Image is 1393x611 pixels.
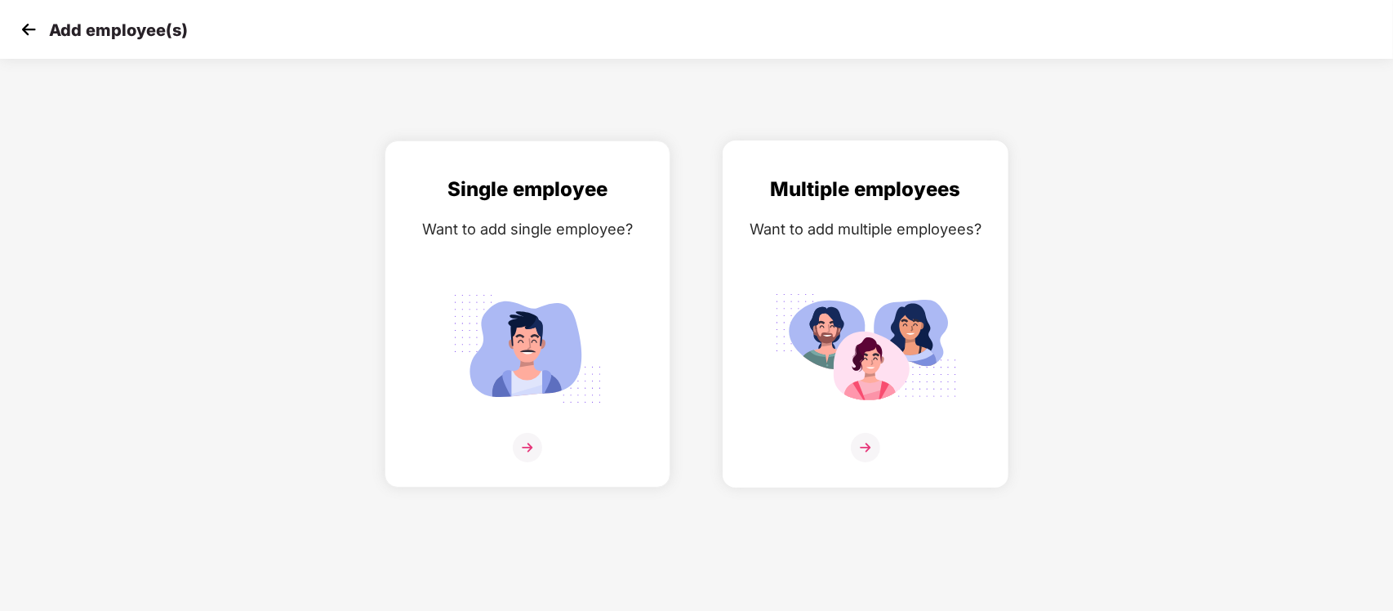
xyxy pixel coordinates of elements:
img: svg+xml;base64,PHN2ZyB4bWxucz0iaHR0cDovL3d3dy53My5vcmcvMjAwMC9zdmciIGlkPSJTaW5nbGVfZW1wbG95ZWUiIH... [436,285,619,413]
img: svg+xml;base64,PHN2ZyB4bWxucz0iaHR0cDovL3d3dy53My5vcmcvMjAwMC9zdmciIHdpZHRoPSIzNiIgaGVpZ2h0PSIzNi... [513,433,542,462]
div: Multiple employees [740,174,991,205]
div: Single employee [402,174,653,205]
p: Add employee(s) [49,20,188,40]
div: Want to add single employee? [402,217,653,241]
img: svg+xml;base64,PHN2ZyB4bWxucz0iaHR0cDovL3d3dy53My5vcmcvMjAwMC9zdmciIGlkPSJNdWx0aXBsZV9lbXBsb3llZS... [774,285,957,413]
div: Want to add multiple employees? [740,217,991,241]
img: svg+xml;base64,PHN2ZyB4bWxucz0iaHR0cDovL3d3dy53My5vcmcvMjAwMC9zdmciIHdpZHRoPSIzMCIgaGVpZ2h0PSIzMC... [16,17,41,42]
img: svg+xml;base64,PHN2ZyB4bWxucz0iaHR0cDovL3d3dy53My5vcmcvMjAwMC9zdmciIHdpZHRoPSIzNiIgaGVpZ2h0PSIzNi... [851,433,880,462]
